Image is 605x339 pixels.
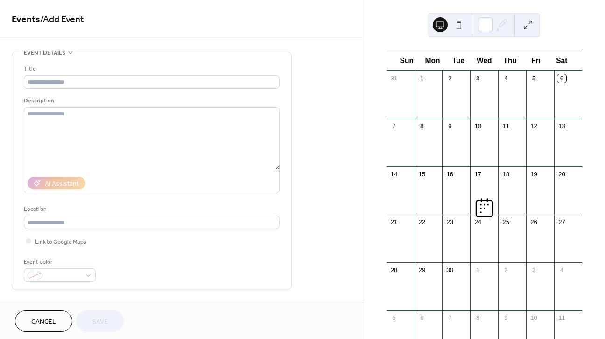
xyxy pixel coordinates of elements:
div: 27 [557,218,566,226]
div: 16 [446,170,454,178]
a: Events [12,10,40,29]
div: 31 [390,74,398,83]
div: 18 [501,170,510,178]
div: 17 [474,170,482,178]
div: 3 [529,266,538,274]
div: Location [24,204,278,214]
div: 1 [474,266,482,274]
div: Event color [24,257,94,267]
div: 23 [446,218,454,226]
div: 19 [529,170,538,178]
div: 6 [557,74,566,83]
div: 3 [474,74,482,83]
div: Thu [497,50,523,71]
div: 20 [557,170,566,178]
div: 7 [390,122,398,130]
div: 4 [501,74,510,83]
div: 10 [474,122,482,130]
span: / Add Event [40,10,84,29]
div: 11 [557,314,566,322]
div: Fri [523,50,549,71]
div: 8 [474,314,482,322]
div: 11 [501,122,510,130]
div: Sun [394,50,420,71]
div: 5 [529,74,538,83]
div: 14 [390,170,398,178]
div: 26 [529,218,538,226]
div: 24 [474,218,482,226]
div: 9 [501,314,510,322]
div: 9 [446,122,454,130]
div: 4 [557,266,566,274]
div: 30 [446,266,454,274]
div: 13 [557,122,566,130]
div: 12 [529,122,538,130]
div: 22 [418,218,426,226]
div: 7 [446,314,454,322]
div: 10 [529,314,538,322]
div: 6 [418,314,426,322]
div: 1 [418,74,426,83]
div: 29 [418,266,426,274]
span: Event details [24,48,65,58]
button: Cancel [15,310,72,332]
div: Sat [549,50,575,71]
div: 2 [446,74,454,83]
div: Wed [471,50,497,71]
div: 25 [501,218,510,226]
span: Cancel [31,317,56,327]
span: Link to Google Maps [35,237,86,247]
div: Description [24,96,278,106]
div: Title [24,64,278,74]
div: Tue [445,50,471,71]
div: 28 [390,266,398,274]
div: 2 [501,266,510,274]
div: Mon [420,50,445,71]
div: 21 [390,218,398,226]
div: 5 [390,314,398,322]
div: 8 [418,122,426,130]
span: Date and time [24,301,65,310]
div: 15 [418,170,426,178]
